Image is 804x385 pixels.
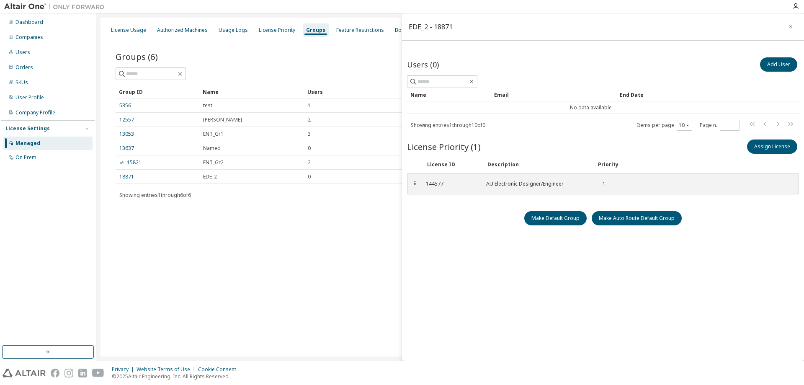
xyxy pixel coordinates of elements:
[15,140,40,147] div: Managed
[592,211,682,225] button: Make Auto Route Default Group
[637,120,692,131] span: Items per page
[747,140,797,154] button: Assign License
[119,102,131,109] a: 5356
[3,369,46,377] img: altair_logo.svg
[4,3,109,11] img: Altair One
[494,88,613,101] div: Email
[119,191,191,199] span: Showing entries 1 through 6 of 6
[427,161,477,168] div: License ID
[203,159,224,166] span: ENT_Gr2
[119,173,134,180] a: 18871
[410,88,487,101] div: Name
[64,369,73,377] img: instagram.svg
[15,109,55,116] div: Company Profile
[487,161,588,168] div: Description
[308,173,311,180] span: 0
[15,64,33,71] div: Orders
[15,94,44,101] div: User Profile
[760,57,797,72] button: Add User
[15,34,43,41] div: Companies
[112,366,137,373] div: Privacy
[524,211,587,225] button: Make Default Group
[426,181,476,187] div: 144577
[15,154,36,161] div: On Prem
[308,102,311,109] span: 1
[5,125,50,132] div: License Settings
[92,369,104,377] img: youtube.svg
[112,373,241,380] p: © 2025 Altair Engineering, Inc. All Rights Reserved.
[116,51,158,62] span: Groups (6)
[203,85,301,98] div: Name
[308,159,311,166] span: 2
[198,366,241,373] div: Cookie Consent
[336,27,384,34] div: Feature Restrictions
[308,116,311,123] span: 2
[203,131,224,137] span: ENT_Gr1
[409,23,453,30] div: EDE_2 - 18871
[679,122,690,129] button: 10
[51,369,59,377] img: facebook.svg
[411,121,485,129] span: Showing entries 1 through 10 of 0
[259,27,295,34] div: License Priority
[620,88,771,101] div: End Date
[306,27,325,34] div: Groups
[203,173,217,180] span: EDE_2
[119,159,142,166] a: 15821
[407,59,439,70] span: Users (0)
[203,102,212,109] span: test
[598,161,618,168] div: Priority
[119,116,134,123] a: 12557
[395,27,434,34] div: Borrow Settings
[157,27,208,34] div: Authorized Machines
[119,145,134,152] a: 13637
[219,27,248,34] div: Usage Logs
[597,181,606,187] div: 1
[15,19,43,26] div: Dashboard
[78,369,87,377] img: linkedin.svg
[203,116,242,123] span: [PERSON_NAME]
[700,120,740,131] span: Page n.
[486,181,587,187] div: AU Electronic Designer/Engineer
[407,141,481,152] span: License Priority (1)
[15,49,30,56] div: Users
[111,27,146,34] div: License Usage
[15,79,28,86] div: SKUs
[203,145,221,152] span: Named
[119,85,196,98] div: Group ID
[407,101,775,114] td: No data available
[307,85,761,98] div: Users
[308,131,311,137] span: 3
[412,181,417,187] div: ⠿
[119,131,134,137] a: 13053
[308,145,311,152] span: 0
[137,366,198,373] div: Website Terms of Use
